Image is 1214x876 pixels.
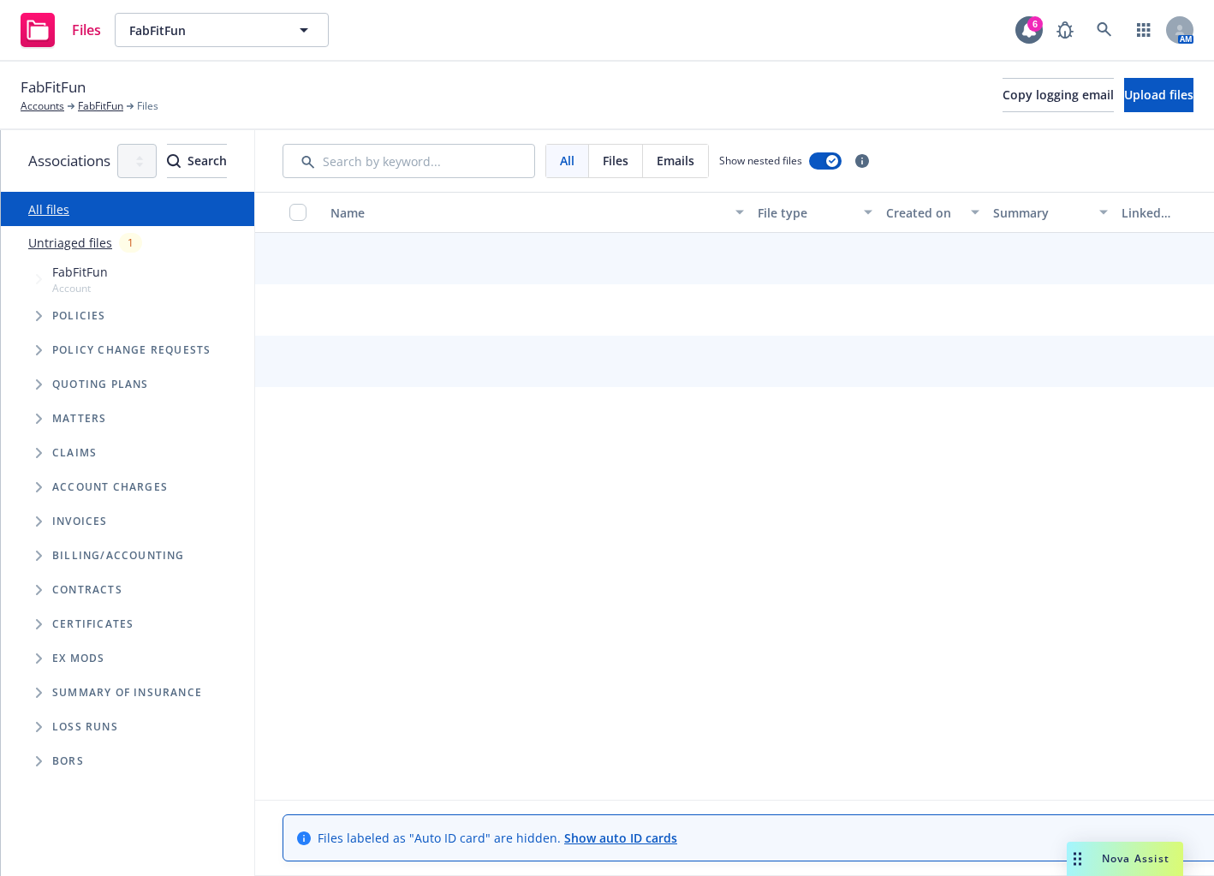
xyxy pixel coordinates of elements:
[657,152,694,170] span: Emails
[28,234,112,252] a: Untriaged files
[758,204,854,222] div: File type
[119,233,142,253] div: 1
[52,263,108,281] span: FabFitFun
[1127,13,1161,47] a: Switch app
[1003,86,1114,103] span: Copy logging email
[1027,16,1043,32] div: 6
[751,192,879,233] button: File type
[52,379,149,390] span: Quoting plans
[52,619,134,629] span: Certificates
[52,585,122,595] span: Contracts
[115,13,329,47] button: FabFitFun
[1067,842,1088,876] div: Drag to move
[1087,13,1122,47] a: Search
[28,150,110,172] span: Associations
[886,204,961,222] div: Created on
[167,144,227,178] button: SearchSearch
[167,154,181,168] svg: Search
[564,830,677,846] a: Show auto ID cards
[52,722,118,732] span: Loss Runs
[72,23,101,37] span: Files
[1067,842,1183,876] button: Nova Assist
[129,21,277,39] span: FabFitFun
[167,145,227,177] div: Search
[1102,851,1169,866] span: Nova Assist
[52,516,108,527] span: Invoices
[28,201,69,218] a: All files
[21,98,64,114] a: Accounts
[986,192,1115,233] button: Summary
[52,653,104,664] span: Ex Mods
[52,345,211,355] span: Policy change requests
[330,204,725,222] div: Name
[993,204,1089,222] div: Summary
[21,76,86,98] span: FabFitFun
[1003,78,1114,112] button: Copy logging email
[324,192,751,233] button: Name
[719,153,802,168] span: Show nested files
[52,311,106,321] span: Policies
[52,688,202,698] span: Summary of insurance
[1124,78,1193,112] button: Upload files
[560,152,574,170] span: All
[52,551,185,561] span: Billing/Accounting
[318,829,677,847] span: Files labeled as "Auto ID card" are hidden.
[52,756,84,766] span: BORs
[52,281,108,295] span: Account
[1124,86,1193,103] span: Upload files
[603,152,628,170] span: Files
[52,448,97,458] span: Claims
[52,414,106,424] span: Matters
[879,192,986,233] button: Created on
[137,98,158,114] span: Files
[52,482,168,492] span: Account charges
[289,204,306,221] input: Select all
[1,539,254,778] div: Folder Tree Example
[1,259,254,539] div: Tree Example
[1048,13,1082,47] a: Report a Bug
[283,144,535,178] input: Search by keyword...
[78,98,123,114] a: FabFitFun
[14,6,108,54] a: Files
